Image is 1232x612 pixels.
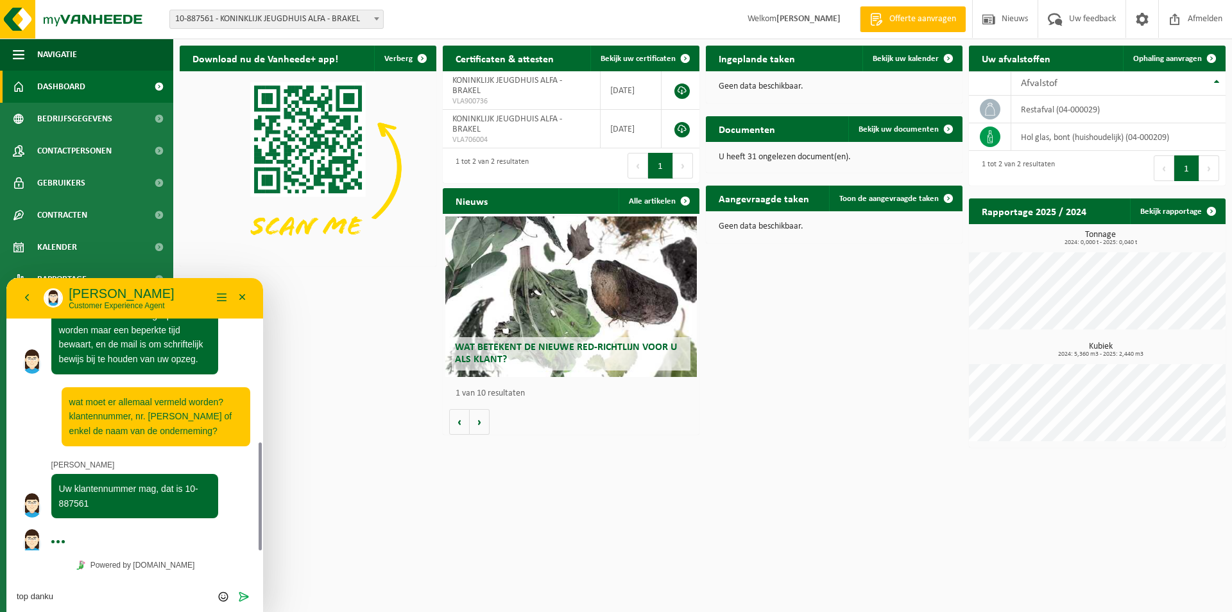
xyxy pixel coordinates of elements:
img: Profielafbeelding agent [13,214,38,240]
button: Next [673,153,693,179]
img: Download de VHEPlus App [180,71,436,264]
h2: Uw afvalstoffen [969,46,1063,71]
p: 1 van 10 resultaten [456,389,693,398]
p: U heeft 31 ongelezen document(en). [719,153,950,162]
h2: Nieuws [443,188,501,213]
span: Offerte aanvragen [886,13,959,26]
strong: [PERSON_NAME] [776,14,841,24]
button: 1 [1174,155,1199,181]
button: Next [1199,155,1219,181]
p: [PERSON_NAME] [45,181,244,193]
div: 1 tot 2 van 2 resultaten [449,152,529,180]
h3: Kubiek [975,342,1226,358]
button: Previous [1154,155,1174,181]
h2: Download nu de Vanheede+ app! [180,46,351,71]
iframe: chat widget [6,278,263,612]
span: Contracten [37,199,87,231]
a: Offerte aanvragen [860,6,966,32]
button: Vorige [449,409,470,435]
span: Contactpersonen [37,135,112,167]
span: Bekijk uw documenten [859,125,939,134]
span: Afvalstof [1021,78,1057,89]
span: 10-887561 - KONINKLIJK JEUGDHUIS ALFA - BRAKEL [169,10,384,29]
span: Gebruikers [37,167,85,199]
button: Previous [628,153,648,179]
p: Geen data beschikbaar. [719,222,950,231]
span: Uw klantennummer mag, dat is 10-887561 [53,205,192,231]
h2: Rapportage 2025 / 2024 [969,198,1099,223]
span: KONINKLIJK JEUGDHUIS ALFA - BRAKEL [452,114,562,134]
span: Wat betekent de nieuwe RED-richtlijn voor u als klant? [455,342,677,365]
a: Bekijk uw certificaten [590,46,698,71]
h2: Certificaten & attesten [443,46,567,71]
td: [DATE] [601,71,662,110]
span: Rapportage [37,263,87,295]
h2: Documenten [706,116,788,141]
span: Ophaling aanvragen [1133,55,1202,63]
span: Kalender [37,231,77,263]
button: Verberg [374,46,435,71]
a: Toon de aangevraagde taken [829,186,961,211]
h2: Aangevraagde taken [706,186,822,211]
td: [DATE] [601,110,662,148]
a: Bekijk uw kalender [862,46,961,71]
a: Ophaling aanvragen [1123,46,1224,71]
button: Volgende [470,409,490,435]
a: Bekijk rapportage [1130,198,1224,224]
a: Bekijk uw documenten [848,116,961,142]
a: Powered by [DOMAIN_NAME] [65,279,193,295]
span: wat moet er allemaal vermeld worden? klantennummer, nr. [PERSON_NAME] of enkel de naam van de ond... [63,119,226,158]
span: 2024: 0,000 t - 2025: 0,040 t [975,240,1226,246]
a: Alle artikelen [619,188,698,214]
img: Profielafbeelding agent [13,250,38,276]
td: restafval (04-000029) [1011,96,1226,123]
img: Tawky_16x16.svg [70,283,79,292]
a: Wat betekent de nieuwe RED-richtlijn voor u als klant? [445,216,697,377]
span: 2024: 5,360 m3 - 2025: 2,440 m3 [975,351,1226,358]
p: Geen data beschikbaar. [719,82,950,91]
button: Emoji invoeren [207,312,226,325]
span: 10-887561 - KONINKLIJK JEUGDHUIS ALFA - BRAKEL [170,10,383,28]
div: Group of buttons [207,312,226,325]
span: Toon de aangevraagde taken [839,195,939,203]
span: Verberg [384,55,413,63]
span: Bedrijfsgegevens [37,103,112,135]
span: Bekijk uw kalender [873,55,939,63]
span: KONINKLIJK JEUGDHUIS ALFA - BRAKEL [452,76,562,96]
td: hol glas, bont (huishoudelijk) (04-000209) [1011,123,1226,151]
span: Bekijk uw certificaten [601,55,676,63]
div: 1 tot 2 van 2 resultaten [975,154,1055,182]
span: Navigatie [37,39,77,71]
button: 1 [648,153,673,179]
h3: Tonnage [975,231,1226,246]
span: VLA900736 [452,96,590,107]
button: Verzenden [228,312,246,325]
span: VLA706004 [452,135,590,145]
h2: Ingeplande taken [706,46,808,71]
span: Dashboard [37,71,85,103]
